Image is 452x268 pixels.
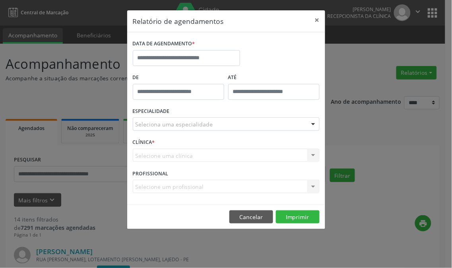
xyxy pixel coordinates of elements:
button: Imprimir [276,210,320,224]
label: PROFISSIONAL [133,167,169,180]
button: Cancelar [229,210,273,224]
label: DATA DE AGENDAMENTO [133,38,195,50]
span: Seleciona uma especialidade [136,120,213,128]
button: Close [309,10,325,30]
label: De [133,72,224,84]
label: CLÍNICA [133,136,155,149]
label: ESPECIALIDADE [133,105,170,118]
h5: Relatório de agendamentos [133,16,224,26]
label: ATÉ [228,72,320,84]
